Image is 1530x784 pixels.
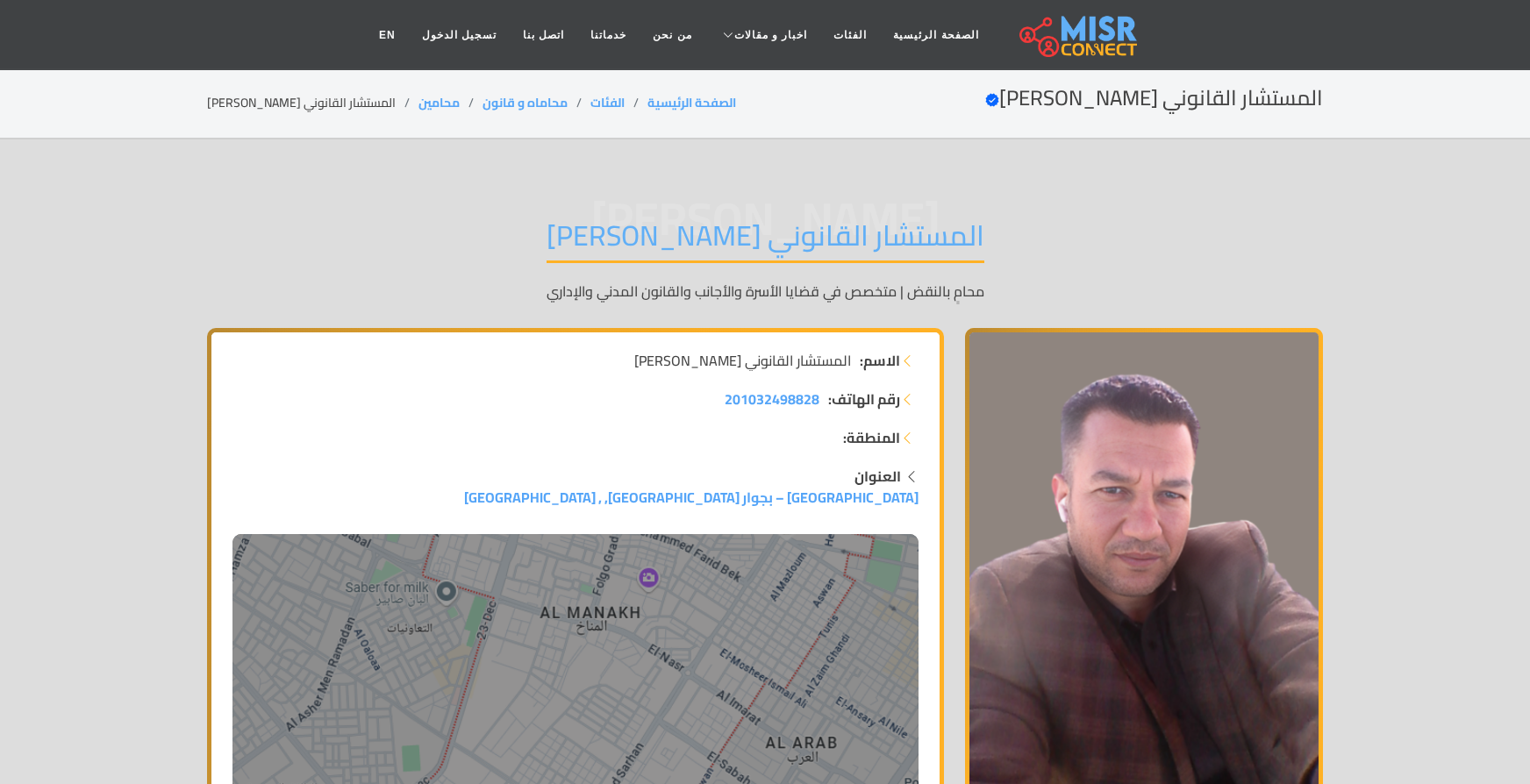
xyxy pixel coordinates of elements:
[207,281,1323,302] p: محامٍ بالنقض | متخصص في قضايا الأسرة والأجانب والقانون المدني والإداري
[705,18,821,52] a: اخبار و مقالات
[634,350,851,371] span: المستشار القانوني [PERSON_NAME]
[647,91,736,114] a: الصفحة الرئيسية
[985,93,999,107] svg: Verified account
[640,18,704,52] a: من نحن
[828,388,900,410] strong: رقم الهاتف:
[734,27,808,43] span: اخبار و مقالات
[843,427,900,448] strong: المنطقة:
[510,18,577,52] a: اتصل بنا
[483,91,568,114] a: محاماه و قانون
[590,91,625,114] a: الفئات
[820,18,880,52] a: الفئات
[207,94,418,112] li: المستشار القانوني [PERSON_NAME]
[577,18,640,52] a: خدماتنا
[418,91,460,114] a: محامين
[409,18,510,52] a: تسجيل الدخول
[854,463,901,489] strong: العنوان
[366,18,409,52] a: EN
[860,350,900,371] strong: الاسم:
[725,388,819,410] a: 201032498828
[985,86,1323,111] h2: المستشار القانوني [PERSON_NAME]
[547,218,984,263] h1: المستشار القانوني [PERSON_NAME]
[880,18,991,52] a: الصفحة الرئيسية
[1019,13,1137,57] img: main.misr_connect
[725,386,819,412] span: 201032498828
